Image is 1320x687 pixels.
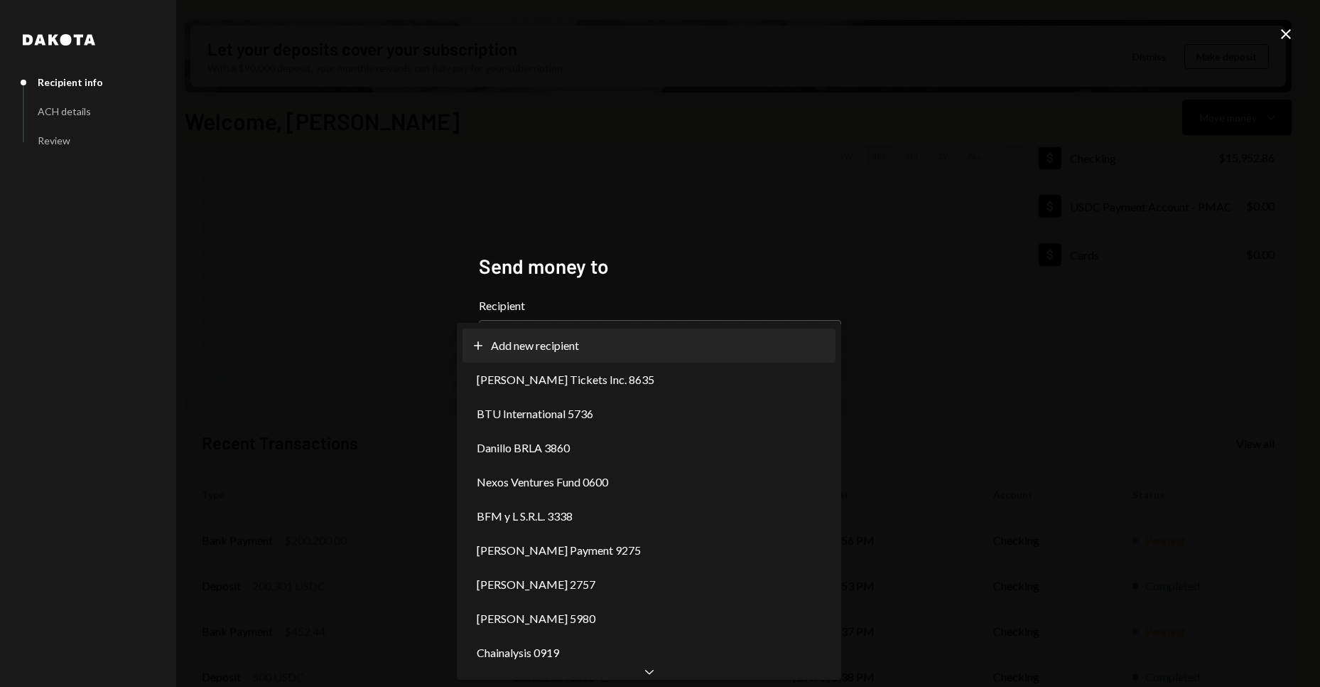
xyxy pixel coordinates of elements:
span: Danillo BRLA 3860 [477,440,570,457]
div: ACH details [38,105,91,117]
span: Add new recipient [491,337,579,354]
h2: Send money to [479,252,841,280]
span: BTU International 5736 [477,405,593,422]
span: Chainalysis 0919 [477,644,559,661]
div: Recipient info [38,76,103,88]
div: Review [38,134,70,147]
span: Nexos Ventures Fund 0600 [477,474,608,491]
span: BFM y L S.R.L. 3338 [477,508,573,525]
button: Recipient [479,320,841,360]
span: [PERSON_NAME] Payment 9275 [477,542,641,559]
span: [PERSON_NAME] Tickets Inc. 8635 [477,371,654,388]
label: Recipient [479,297,841,314]
span: [PERSON_NAME] 2757 [477,576,595,593]
span: [PERSON_NAME] 5980 [477,610,595,627]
